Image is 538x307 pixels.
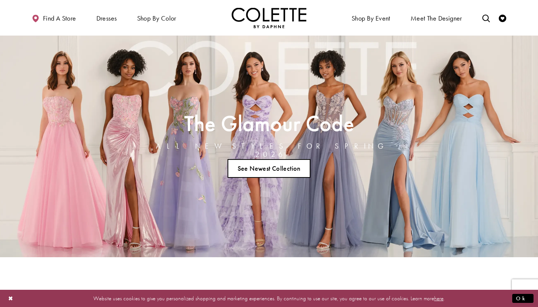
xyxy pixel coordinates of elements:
[135,7,178,28] span: Shop by color
[147,113,391,134] h2: The Glamour Code
[43,15,76,22] span: Find a store
[30,7,78,28] a: Find a store
[352,15,390,22] span: Shop By Event
[411,15,462,22] span: Meet the designer
[409,7,464,28] a: Meet the designer
[512,294,534,303] button: Submit Dialog
[232,7,306,28] img: Colette by Daphne
[434,294,443,302] a: here
[95,7,119,28] span: Dresses
[228,159,310,178] a: See Newest Collection The Glamour Code ALL NEW STYLES FOR SPRING 2026
[137,15,176,22] span: Shop by color
[54,293,484,303] p: Website uses cookies to give you personalized shopping and marketing experiences. By continuing t...
[145,156,393,181] ul: Slider Links
[350,7,392,28] span: Shop By Event
[497,7,508,28] a: Check Wishlist
[480,7,492,28] a: Toggle search
[4,292,17,305] button: Close Dialog
[232,7,306,28] a: Visit Home Page
[147,142,391,158] h4: ALL NEW STYLES FOR SPRING 2026
[96,15,117,22] span: Dresses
